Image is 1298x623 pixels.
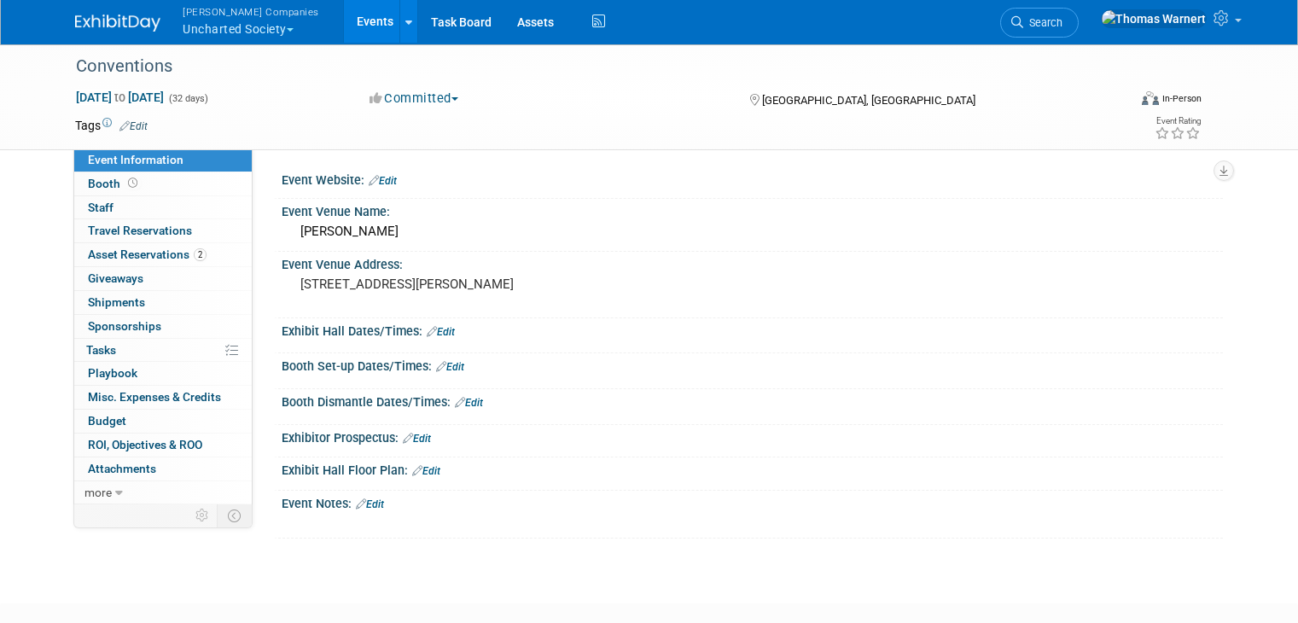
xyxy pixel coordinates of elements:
[282,457,1223,480] div: Exhibit Hall Floor Plan:
[294,218,1210,245] div: [PERSON_NAME]
[167,93,208,104] span: (32 days)
[88,201,114,214] span: Staff
[74,148,252,172] a: Event Information
[88,271,143,285] span: Giveaways
[427,326,455,338] a: Edit
[436,361,464,373] a: Edit
[282,425,1223,447] div: Exhibitor Prospectus:
[74,315,252,338] a: Sponsorships
[75,15,160,32] img: ExhibitDay
[412,465,440,477] a: Edit
[369,175,397,187] a: Edit
[74,219,252,242] a: Travel Reservations
[70,51,1106,82] div: Conventions
[88,390,221,404] span: Misc. Expenses & Credits
[282,353,1223,376] div: Booth Set-up Dates/Times:
[74,267,252,290] a: Giveaways
[119,120,148,132] a: Edit
[282,318,1223,341] div: Exhibit Hall Dates/Times:
[74,410,252,433] a: Budget
[88,319,161,333] span: Sponsorships
[455,397,483,409] a: Edit
[88,366,137,380] span: Playbook
[88,414,126,428] span: Budget
[88,438,202,451] span: ROI, Objectives & ROO
[188,504,218,527] td: Personalize Event Tab Strip
[282,199,1223,220] div: Event Venue Name:
[364,90,465,108] button: Committed
[88,295,145,309] span: Shipments
[282,389,1223,411] div: Booth Dismantle Dates/Times:
[74,196,252,219] a: Staff
[74,172,252,195] a: Booth
[194,248,207,261] span: 2
[125,177,141,189] span: Booth not reserved yet
[88,177,141,190] span: Booth
[1142,91,1159,105] img: Format-Inperson.png
[74,362,252,385] a: Playbook
[282,167,1223,189] div: Event Website:
[1155,117,1201,125] div: Event Rating
[1161,92,1202,105] div: In-Person
[300,277,655,292] pre: [STREET_ADDRESS][PERSON_NAME]
[218,504,253,527] td: Toggle Event Tabs
[74,434,252,457] a: ROI, Objectives & ROO
[88,462,156,475] span: Attachments
[403,433,431,445] a: Edit
[88,224,192,237] span: Travel Reservations
[74,457,252,480] a: Attachments
[74,291,252,314] a: Shipments
[84,486,112,499] span: more
[74,386,252,409] a: Misc. Expenses & Credits
[1023,16,1062,29] span: Search
[282,491,1223,513] div: Event Notes:
[75,117,148,134] td: Tags
[356,498,384,510] a: Edit
[74,243,252,266] a: Asset Reservations2
[75,90,165,105] span: [DATE] [DATE]
[183,3,319,20] span: [PERSON_NAME] Companies
[88,247,207,261] span: Asset Reservations
[1101,9,1207,28] img: Thomas Warnert
[1035,89,1202,114] div: Event Format
[86,343,116,357] span: Tasks
[1000,8,1079,38] a: Search
[88,153,183,166] span: Event Information
[112,90,128,104] span: to
[74,481,252,504] a: more
[282,252,1223,273] div: Event Venue Address:
[74,339,252,362] a: Tasks
[762,94,975,107] span: [GEOGRAPHIC_DATA], [GEOGRAPHIC_DATA]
